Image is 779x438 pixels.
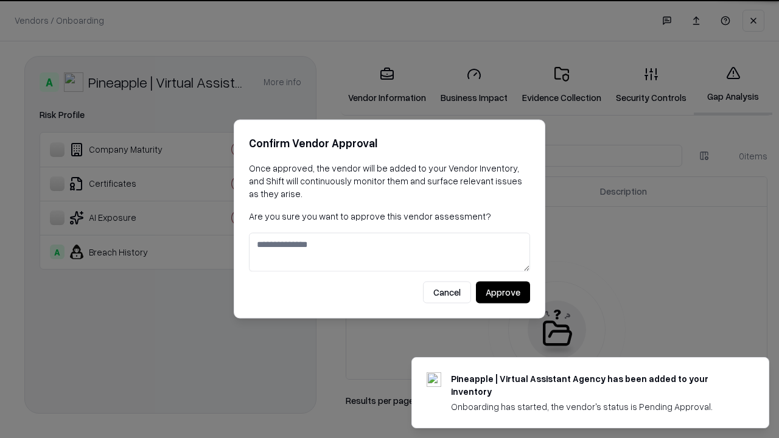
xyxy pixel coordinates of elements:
button: Approve [476,282,530,304]
div: Pineapple | Virtual Assistant Agency has been added to your inventory [451,372,739,398]
div: Onboarding has started, the vendor's status is Pending Approval. [451,400,739,413]
p: Are you sure you want to approve this vendor assessment? [249,210,530,223]
button: Cancel [423,282,471,304]
p: Once approved, the vendor will be added to your Vendor Inventory, and Shift will continuously mon... [249,162,530,200]
h2: Confirm Vendor Approval [249,134,530,152]
img: trypineapple.com [427,372,441,387]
